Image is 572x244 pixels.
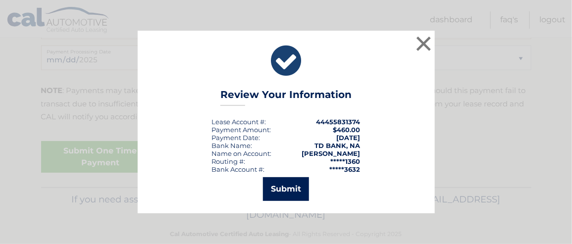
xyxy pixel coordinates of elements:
div: Payment Amount: [212,126,271,134]
div: Bank Name: [212,142,253,149]
div: Bank Account #: [212,165,265,173]
div: Lease Account #: [212,118,266,126]
span: Payment Date [212,134,259,142]
div: : [212,134,260,142]
span: [DATE] [337,134,361,142]
span: $460.00 [333,126,361,134]
h3: Review Your Information [220,89,352,106]
button: Submit [263,177,309,201]
strong: 44455831374 [316,118,361,126]
strong: TD BANK, NA [315,142,361,149]
button: × [414,34,434,53]
div: Name on Account: [212,149,272,157]
strong: [PERSON_NAME] [302,149,361,157]
div: Routing #: [212,157,246,165]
